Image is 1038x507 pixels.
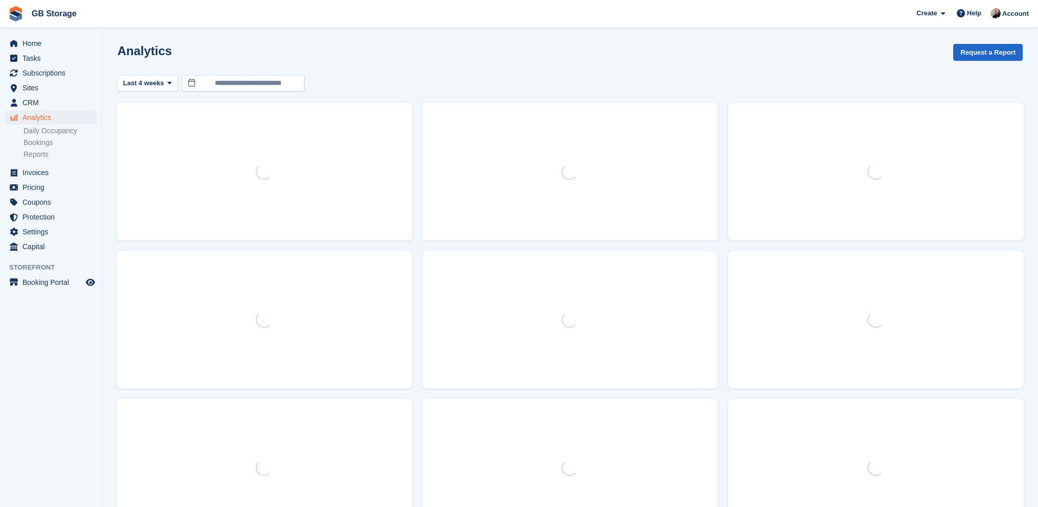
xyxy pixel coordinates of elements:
a: menu [5,66,96,80]
a: menu [5,180,96,195]
a: GB Storage [28,5,81,22]
img: stora-icon-8386f47178a22dfd0bd8f6a31ec36ba5ce8667c1dd55bd0f319d3a0aa187defe.svg [8,6,23,21]
span: Capital [22,239,84,254]
a: menu [5,239,96,254]
span: Tasks [22,51,84,65]
a: menu [5,165,96,180]
a: menu [5,36,96,51]
span: Subscriptions [22,66,84,80]
a: menu [5,81,96,95]
button: Request a Report [953,44,1023,61]
a: menu [5,95,96,110]
a: Reports [23,150,96,159]
a: Bookings [23,138,96,148]
span: Pricing [22,180,84,195]
span: Help [967,8,981,18]
a: Preview store [84,276,96,288]
a: menu [5,195,96,209]
span: Coupons [22,195,84,209]
a: menu [5,275,96,289]
span: Create [916,8,937,18]
span: Protection [22,210,84,224]
span: Invoices [22,165,84,180]
span: Analytics [22,110,84,125]
a: menu [5,51,96,65]
span: Home [22,36,84,51]
span: Booking Portal [22,275,84,289]
span: Sites [22,81,84,95]
span: Last 4 weeks [123,78,164,88]
a: menu [5,210,96,224]
span: Storefront [9,262,102,273]
button: Last 4 weeks [117,75,178,92]
h2: Analytics [117,44,172,58]
img: Karl Walker [991,8,1001,18]
a: menu [5,225,96,239]
a: Daily Occupancy [23,126,96,136]
a: menu [5,110,96,125]
span: Account [1002,9,1029,19]
span: CRM [22,95,84,110]
span: Settings [22,225,84,239]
